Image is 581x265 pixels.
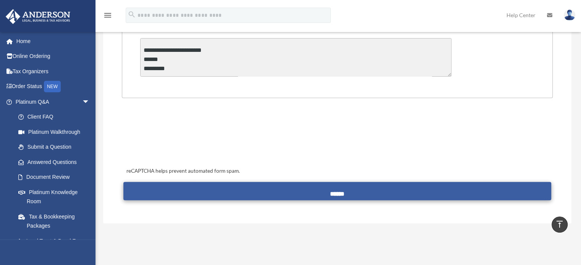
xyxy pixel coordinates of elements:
a: Submit a Question [11,140,97,155]
a: Home [5,34,101,49]
iframe: reCAPTCHA [124,122,240,151]
a: vertical_align_top [552,217,568,233]
a: Tax & Bookkeeping Packages [11,209,101,233]
img: User Pic [564,10,575,21]
a: Online Ordering [5,49,101,64]
a: Platinum Knowledge Room [11,185,101,209]
i: search [128,10,136,19]
a: menu [103,13,112,20]
i: vertical_align_top [555,220,564,229]
span: arrow_drop_down [82,94,97,110]
a: Order StatusNEW [5,79,101,95]
a: Answered Questions [11,154,101,170]
a: Platinum Q&Aarrow_drop_down [5,94,101,109]
div: reCAPTCHA helps prevent automated form spam. [123,167,551,176]
a: Document Review [11,170,101,185]
a: Platinum Walkthrough [11,124,101,140]
i: menu [103,11,112,20]
div: NEW [44,81,61,92]
a: Land Trust & Deed Forum [11,233,101,249]
a: Client FAQ [11,109,101,125]
img: Anderson Advisors Platinum Portal [3,9,73,24]
a: Tax Organizers [5,64,101,79]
